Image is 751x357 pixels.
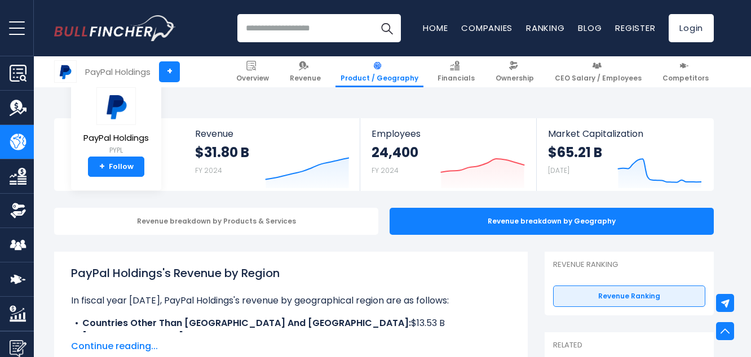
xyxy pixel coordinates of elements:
[341,74,418,83] span: Product / Geography
[71,265,511,282] h1: PayPal Holdings's Revenue by Region
[553,341,705,350] p: Related
[236,74,269,83] span: Overview
[71,316,511,330] li: $13.53 B
[372,144,418,161] strong: 24,400
[10,202,26,219] img: Ownership
[537,118,713,191] a: Market Capitalization $65.21 B [DATE]
[461,22,513,34] a: Companies
[553,285,705,307] a: Revenue Ranking
[99,162,105,172] strong: +
[290,74,321,83] span: Revenue
[195,166,222,175] small: FY 2024
[526,22,564,34] a: Ranking
[438,74,475,83] span: Financials
[555,74,642,83] span: CEO Salary / Employees
[335,56,423,87] a: Product / Geography
[548,128,701,139] span: Market Capitalization
[553,260,705,270] p: Revenue Ranking
[83,133,149,143] span: PayPal Holdings
[578,22,602,34] a: Blog
[496,74,534,83] span: Ownership
[550,56,647,87] a: CEO Salary / Employees
[373,14,401,42] button: Search
[423,22,448,34] a: Home
[360,118,536,191] a: Employees 24,400 FY 2024
[195,144,249,161] strong: $31.80 B
[54,208,378,235] div: Revenue breakdown by Products & Services
[71,294,511,307] p: In fiscal year [DATE], PayPal Holdings's revenue by geographical region are as follows:
[231,56,274,87] a: Overview
[669,14,714,42] a: Login
[82,316,411,329] b: Countries Other Than [GEOGRAPHIC_DATA] And [GEOGRAPHIC_DATA]:
[195,128,349,139] span: Revenue
[83,87,149,157] a: PayPal Holdings PYPL
[83,145,149,155] small: PYPL
[662,74,709,83] span: Competitors
[55,61,76,82] img: PYPL logo
[88,157,144,177] a: +Follow
[285,56,326,87] a: Revenue
[54,15,175,41] a: Go to homepage
[71,330,511,343] li: $18.27 B
[372,166,399,175] small: FY 2024
[548,144,602,161] strong: $65.21 B
[54,15,176,41] img: Bullfincher logo
[71,340,511,353] span: Continue reading...
[657,56,714,87] a: Competitors
[85,65,151,78] div: PayPal Holdings
[159,61,180,82] a: +
[548,166,569,175] small: [DATE]
[82,330,185,343] b: [GEOGRAPHIC_DATA]:
[372,128,524,139] span: Employees
[96,87,136,125] img: PYPL logo
[615,22,655,34] a: Register
[432,56,480,87] a: Financials
[491,56,539,87] a: Ownership
[390,208,714,235] div: Revenue breakdown by Geography
[184,118,360,191] a: Revenue $31.80 B FY 2024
